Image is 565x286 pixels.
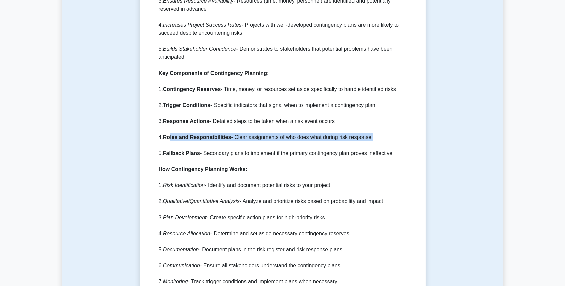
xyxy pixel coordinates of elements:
[163,46,236,52] i: Builds Stakeholder Confidence
[163,134,231,140] b: Roles and Responsibilities
[163,263,200,268] i: Communication
[159,70,269,76] b: Key Components of Contingency Planning:
[163,214,207,220] i: Plan Development
[163,198,240,204] i: Qualitative/Quantitative Analysis
[163,86,221,92] b: Contingency Reserves
[159,166,248,172] b: How Contingency Planning Works:
[163,150,200,156] b: Fallback Plans
[163,279,188,284] i: Monitoring
[163,118,209,124] b: Response Actions
[163,102,210,108] b: Trigger Conditions
[163,182,205,188] i: Risk Identification
[163,247,199,252] i: Documentation
[163,22,242,28] i: Increases Project Success Rates
[163,231,210,236] i: Resource Allocation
